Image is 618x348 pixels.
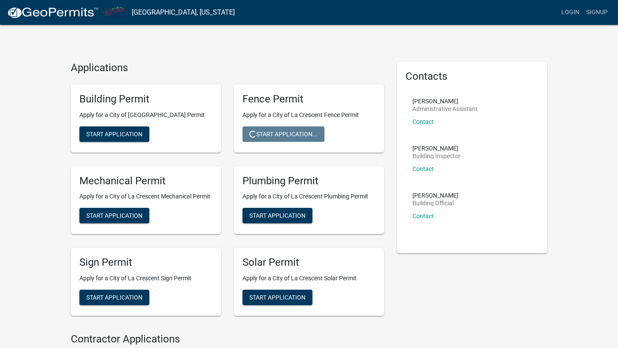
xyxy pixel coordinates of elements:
[242,208,312,223] button: Start Application
[412,213,434,219] a: Contact
[242,256,376,269] h5: Solar Permit
[79,126,149,142] button: Start Application
[242,192,376,201] p: Apply for a City of La Crescent Plumbing Permit
[412,98,478,104] p: [PERSON_NAME]
[249,294,306,301] span: Start Application
[412,153,460,159] p: Building Inspector
[86,212,142,219] span: Start Application
[242,290,312,305] button: Start Application
[86,130,142,137] span: Start Application
[71,333,384,345] h4: Contractor Applications
[79,111,212,120] p: Apply for a City of [GEOGRAPHIC_DATA] Permit
[242,175,376,187] h5: Plumbing Permit
[71,62,384,323] wm-workflow-list-section: Applications
[79,274,212,283] p: Apply for a City of La Crescent Sign Permit
[583,4,611,21] a: Signup
[132,5,235,20] a: [GEOGRAPHIC_DATA], [US_STATE]
[79,208,149,223] button: Start Application
[242,126,324,142] button: Start Application...
[406,70,539,83] h5: Contacts
[79,256,212,269] h5: Sign Permit
[412,165,434,172] a: Contact
[412,118,434,125] a: Contact
[242,274,376,283] p: Apply for a City of La Crescent Solar Permit
[412,145,460,151] p: [PERSON_NAME]
[79,93,212,105] h5: Building Permit
[412,200,458,206] p: Building Official
[412,106,478,112] p: Administrative Assistant
[242,111,376,120] p: Apply for a City of La Crescent Fence Permit
[249,130,318,137] span: Start Application...
[558,4,583,21] a: Login
[79,175,212,187] h5: Mechanical Permit
[79,290,149,305] button: Start Application
[106,6,125,18] img: City of La Crescent, Minnesota
[71,62,384,74] h4: Applications
[249,212,306,219] span: Start Application
[242,93,376,105] h5: Fence Permit
[79,192,212,201] p: Apply for a City of La Crescent Mechanical Permit
[412,192,458,198] p: [PERSON_NAME]
[86,294,142,301] span: Start Application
